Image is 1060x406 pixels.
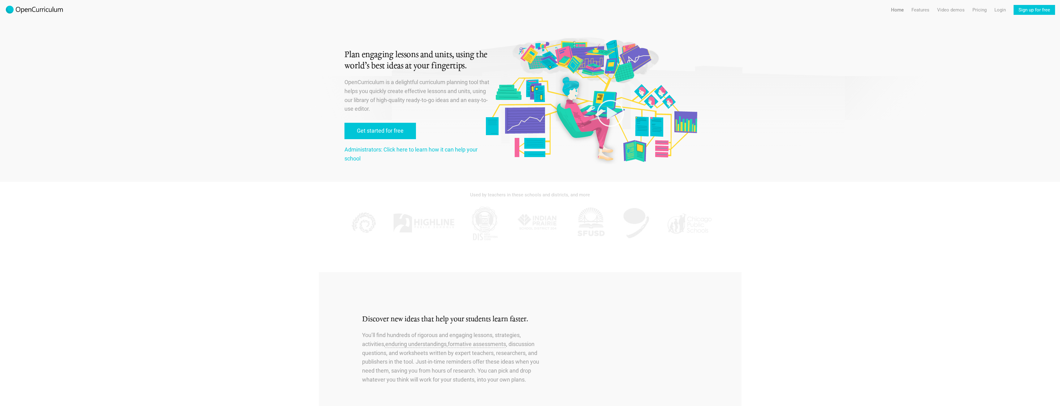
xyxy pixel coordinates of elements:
[666,205,712,242] img: CPS.jpg
[448,341,506,347] span: formative assessments
[891,5,904,15] a: Home
[348,205,379,242] img: KPPCS.jpg
[1014,5,1055,15] a: Sign up for free
[344,188,716,202] div: Used by teachers in these schools and districts, and more
[483,37,699,164] img: Original illustration by Malisa Suchanya, Oakland, CA (malisasuchanya.com)
[393,205,455,242] img: Highline.jpg
[621,205,652,242] img: AGK.jpg
[5,5,64,15] img: 2017-logo-m.png
[344,146,478,162] a: Administrators: Click here to learn how it can help your school
[469,205,500,242] img: DIS.jpg
[575,205,606,242] img: SFUSD.jpg
[911,5,929,15] a: Features
[344,78,491,113] p: OpenCurriculum is a delightful curriculum planning tool that helps you quickly create effective l...
[937,5,965,15] a: Video demos
[994,5,1006,15] a: Login
[344,123,416,139] a: Get started for free
[362,314,549,325] h2: Discover new ideas that help your students learn faster.
[344,49,491,72] h1: Plan engaging lessons and units, using the world’s best ideas at your fingertips.
[385,341,447,347] span: enduring understandings
[362,331,549,384] p: You’ll find hundreds of rigorous and engaging lessons, strategies, activities, , , discussion que...
[972,5,987,15] a: Pricing
[514,205,561,242] img: IPSD.jpg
